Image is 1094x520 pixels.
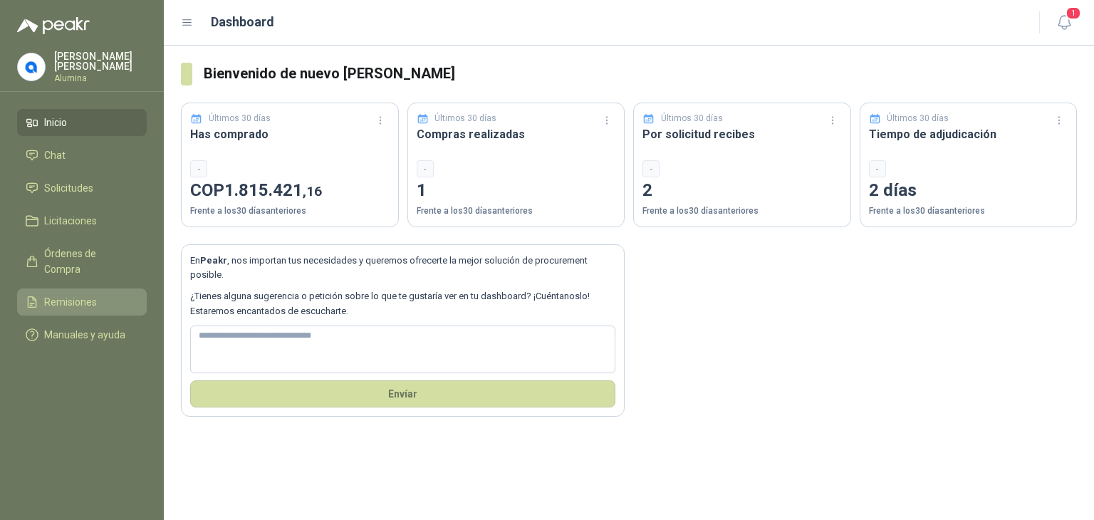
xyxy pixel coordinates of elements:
button: Envíar [190,380,615,407]
p: ¿Tienes alguna sugerencia o petición sobre lo que te gustaría ver en tu dashboard? ¡Cuéntanoslo! ... [190,289,615,318]
p: Frente a los 30 días anteriores [417,204,616,218]
a: Solicitudes [17,175,147,202]
p: Últimos 30 días [209,112,271,125]
p: Últimos 30 días [887,112,949,125]
span: Inicio [44,115,67,130]
p: En , nos importan tus necesidades y queremos ofrecerte la mejor solución de procurement posible. [190,254,615,283]
a: Inicio [17,109,147,136]
img: Logo peakr [17,17,90,34]
a: Órdenes de Compra [17,240,147,283]
p: Frente a los 30 días anteriores [190,204,390,218]
h3: Tiempo de adjudicación [869,125,1068,143]
a: Manuales y ayuda [17,321,147,348]
span: 1.815.421 [224,180,322,200]
span: 1 [1066,6,1081,20]
span: Chat [44,147,66,163]
h3: Por solicitud recibes [642,125,842,143]
a: Chat [17,142,147,169]
b: Peakr [200,255,227,266]
p: Alumina [54,74,147,83]
span: ,16 [303,183,322,199]
p: 2 [642,177,842,204]
p: [PERSON_NAME] [PERSON_NAME] [54,51,147,71]
div: - [642,160,660,177]
a: Licitaciones [17,207,147,234]
p: Últimos 30 días [661,112,723,125]
div: - [869,160,886,177]
h3: Has comprado [190,125,390,143]
button: 1 [1051,10,1077,36]
h3: Bienvenido de nuevo [PERSON_NAME] [204,63,1077,85]
h3: Compras realizadas [417,125,616,143]
h1: Dashboard [211,12,274,32]
div: - [417,160,434,177]
p: 2 días [869,177,1068,204]
span: Remisiones [44,294,97,310]
span: Manuales y ayuda [44,327,125,343]
p: Frente a los 30 días anteriores [642,204,842,218]
span: Licitaciones [44,213,97,229]
a: Remisiones [17,288,147,316]
span: Órdenes de Compra [44,246,133,277]
p: Frente a los 30 días anteriores [869,204,1068,218]
p: Últimos 30 días [434,112,496,125]
div: - [190,160,207,177]
span: Solicitudes [44,180,93,196]
p: 1 [417,177,616,204]
p: COP [190,177,390,204]
img: Company Logo [18,53,45,80]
